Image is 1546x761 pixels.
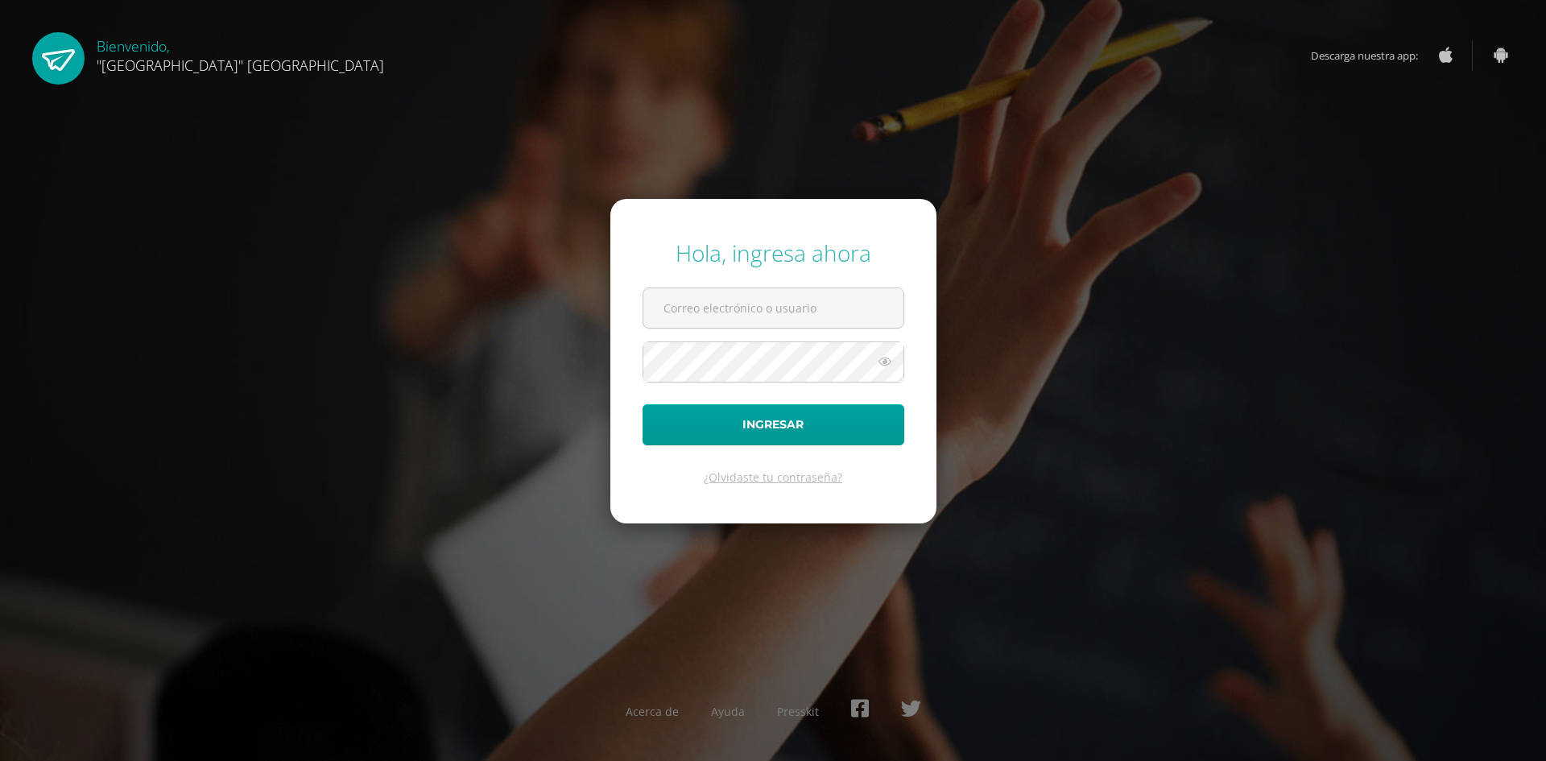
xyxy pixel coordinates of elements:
[704,469,842,485] a: ¿Olvidaste tu contraseña?
[97,56,384,75] span: "[GEOGRAPHIC_DATA]" [GEOGRAPHIC_DATA]
[626,704,679,719] a: Acerca de
[1311,40,1434,71] span: Descarga nuestra app:
[643,404,904,445] button: Ingresar
[643,288,903,328] input: Correo electrónico o usuario
[711,704,745,719] a: Ayuda
[777,704,819,719] a: Presskit
[97,32,384,75] div: Bienvenido,
[643,238,904,268] div: Hola, ingresa ahora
